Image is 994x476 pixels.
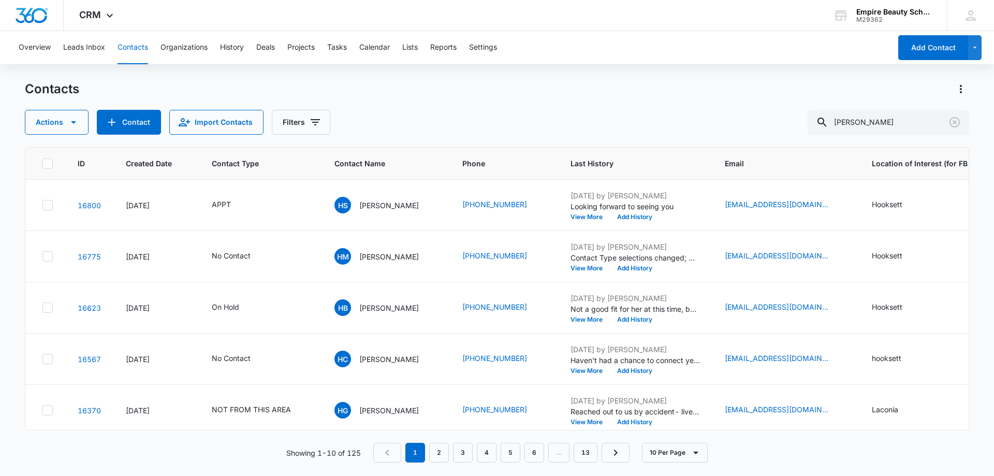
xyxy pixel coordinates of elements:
div: Phone - (351) 322-4938 - Select to Edit Field [462,404,546,416]
a: [EMAIL_ADDRESS][DOMAIN_NAME] [725,404,828,415]
a: [PHONE_NUMBER] [462,404,527,415]
div: Contact Type - No Contact - Select to Edit Field [212,353,269,365]
div: [DATE] [126,354,187,365]
a: Page 2 [429,443,449,463]
button: Deals [256,31,275,64]
button: Add History [610,419,660,425]
a: [PHONE_NUMBER] [462,353,527,364]
div: Location of Interest (for FB ad integration) - Hooksett - Select to Edit Field [872,250,921,263]
button: Add History [610,214,660,220]
div: Contact Type - No Contact - Select to Edit Field [212,250,269,263]
button: View More [571,214,610,220]
button: View More [571,419,610,425]
span: Created Date [126,158,172,169]
button: Overview [19,31,51,64]
button: Actions [25,110,89,135]
div: [DATE] [126,251,187,262]
div: Laconia [872,404,898,415]
a: Page 4 [477,443,496,463]
button: View More [571,265,610,271]
p: Not a good fit for her at this time, but good information for her to know when she's in a better ... [571,304,700,314]
button: Clear [946,114,963,131]
a: Next Page [602,443,630,463]
a: Page 6 [524,443,544,463]
a: Navigate to contact details page for Hannah Brennan [78,304,101,312]
div: [DATE] [126,405,187,416]
a: Page 13 [574,443,597,463]
span: Contact Name [334,158,422,169]
div: hooksett [872,353,901,364]
a: Navigate to contact details page for Hannah Clark [78,355,101,364]
div: [DATE] [126,302,187,313]
button: Contacts [118,31,148,64]
p: [DATE] by [PERSON_NAME] [571,241,700,252]
a: Navigate to contact details page for Hannah Gonyea [78,406,101,415]
div: Phone - (603) 438-0719 - Select to Edit Field [462,199,546,211]
button: Filters [272,110,330,135]
p: [PERSON_NAME] [359,251,419,262]
p: Reached out to us by accident- lives in [GEOGRAPHIC_DATA] and was looking for [PERSON_NAME] Beaut... [571,406,700,417]
div: Email - hannahbrennan00@gmail.com - Select to Edit Field [725,301,847,314]
button: View More [571,368,610,374]
div: Location of Interest (for FB ad integration) - Laconia - Select to Edit Field [872,404,917,416]
a: [PHONE_NUMBER] [462,199,527,210]
em: 1 [405,443,425,463]
a: Navigate to contact details page for Hannah McDonough [78,252,101,261]
div: Contact Name - Hannah Gonyea - Select to Edit Field [334,402,437,419]
span: Email [725,158,832,169]
span: HS [334,197,351,213]
div: Contact Type - NOT FROM THIS AREA - Select to Edit Field [212,404,310,416]
div: Location of Interest (for FB ad integration) - Hooksett - Select to Edit Field [872,301,921,314]
button: Lists [402,31,418,64]
a: Page 3 [453,443,473,463]
p: [PERSON_NAME] [359,405,419,416]
input: Search Contacts [808,110,969,135]
span: CRM [79,9,101,20]
div: No Contact [212,353,251,364]
button: Import Contacts [169,110,264,135]
div: Phone - (603) 489-3476 - Select to Edit Field [462,301,546,314]
div: NOT FROM THIS AREA [212,404,291,415]
div: On Hold [212,301,239,312]
a: [EMAIL_ADDRESS][DOMAIN_NAME] [725,250,828,261]
span: HB [334,299,351,316]
button: Reports [430,31,457,64]
div: Contact Type - APPT - Select to Edit Field [212,199,250,211]
span: ID [78,158,86,169]
span: HM [334,248,351,265]
a: [PHONE_NUMBER] [462,250,527,261]
div: Email - hannah62904@gmail.com - Select to Edit Field [725,199,847,211]
div: Contact Name - Hannah Clark - Select to Edit Field [334,351,437,367]
a: [EMAIL_ADDRESS][DOMAIN_NAME] [725,301,828,312]
div: Contact Name - Hannah Brennan - Select to Edit Field [334,299,437,316]
p: [PERSON_NAME] [359,354,419,365]
div: Contact Name - Hannah Sellingham - Select to Edit Field [334,197,437,213]
p: [DATE] by [PERSON_NAME] [571,344,700,355]
p: [PERSON_NAME] [359,200,419,211]
div: Hooksett [872,301,902,312]
button: View More [571,316,610,323]
div: Phone - (603) 661-7638 - Select to Edit Field [462,250,546,263]
button: Actions [953,81,969,97]
div: Location of Interest (for FB ad integration) - hooksett - Select to Edit Field [872,353,920,365]
p: Looking forward to seeing you [571,201,700,212]
a: [PHONE_NUMBER] [462,301,527,312]
a: [EMAIL_ADDRESS][DOMAIN_NAME] [725,353,828,364]
button: Add History [610,316,660,323]
span: Contact Type [212,158,295,169]
div: Phone - +1 (207) 752-4056 - Select to Edit Field [462,353,546,365]
p: [DATE] by [PERSON_NAME] [571,293,700,304]
nav: Pagination [373,443,630,463]
a: Navigate to contact details page for Hannah Sellingham [78,201,101,210]
button: History [220,31,244,64]
div: Contact Name - Hannah McDonough - Select to Edit Field [334,248,437,265]
div: Hooksett [872,199,902,210]
p: Haven't had a chance to connect yet - Wanted to make sure you knew that you may be eligible for f... [571,355,700,366]
button: Settings [469,31,497,64]
button: Calendar [359,31,390,64]
div: Email - hannahcgonyea@gmail.com - Select to Edit Field [725,404,847,416]
button: Leads Inbox [63,31,105,64]
div: Hooksett [872,250,902,261]
span: HC [334,351,351,367]
div: Contact Type - On Hold - Select to Edit Field [212,301,258,314]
